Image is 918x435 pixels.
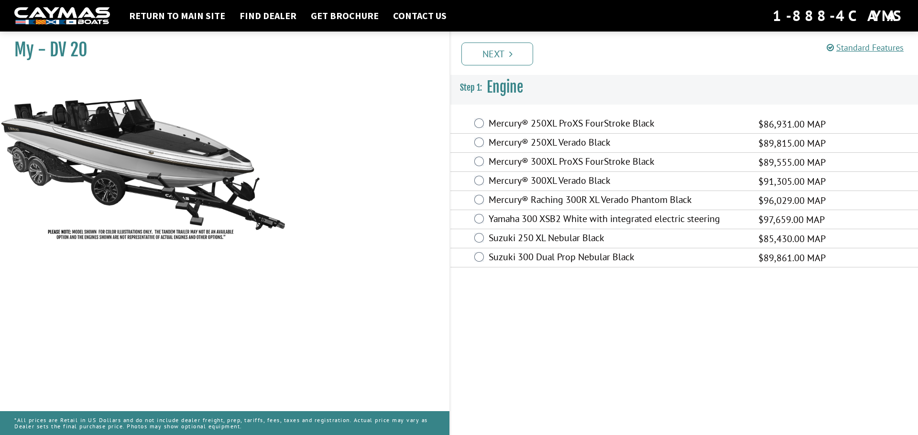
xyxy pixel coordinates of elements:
span: $96,029.00 MAP [758,193,826,208]
label: Yamaha 300 XSB2 White with integrated electric steering [489,213,746,227]
span: $91,305.00 MAP [758,174,826,189]
div: 1-888-4CAYMAS [773,5,904,26]
a: Contact Us [388,10,451,22]
label: Mercury® 300XL ProXS FourStroke Black [489,156,746,170]
a: Get Brochure [306,10,383,22]
label: Mercury® 250XL Verado Black [489,137,746,150]
span: $97,659.00 MAP [758,212,825,227]
span: $89,555.00 MAP [758,155,826,170]
label: Mercury® 250XL ProXS FourStroke Black [489,117,746,131]
img: white-logo-c9c8dbefe5ff5ceceb0f0178aa75bf4bb51f6bca0971e226c86eb53dfe498488.png [14,7,110,25]
a: Standard Features [827,42,904,53]
h3: Engine [450,70,918,105]
span: $89,815.00 MAP [758,136,826,150]
span: $86,931.00 MAP [758,117,826,131]
label: Mercury® 300XL Verado Black [489,175,746,189]
label: Suzuki 300 Dual Prop Nebular Black [489,251,746,265]
a: Find Dealer [235,10,301,22]
ul: Pagination [459,41,918,65]
label: Mercury® Raching 300R XL Verado Phantom Black [489,194,746,208]
a: Return to main site [124,10,230,22]
h1: My - DV 20 [14,39,426,61]
a: Next [461,42,533,65]
span: $89,861.00 MAP [758,251,826,265]
span: $85,430.00 MAP [758,232,826,246]
p: *All prices are Retail in US Dollars and do not include dealer freight, prep, tariffs, fees, taxe... [14,412,435,434]
label: Suzuki 250 XL Nebular Black [489,232,746,246]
